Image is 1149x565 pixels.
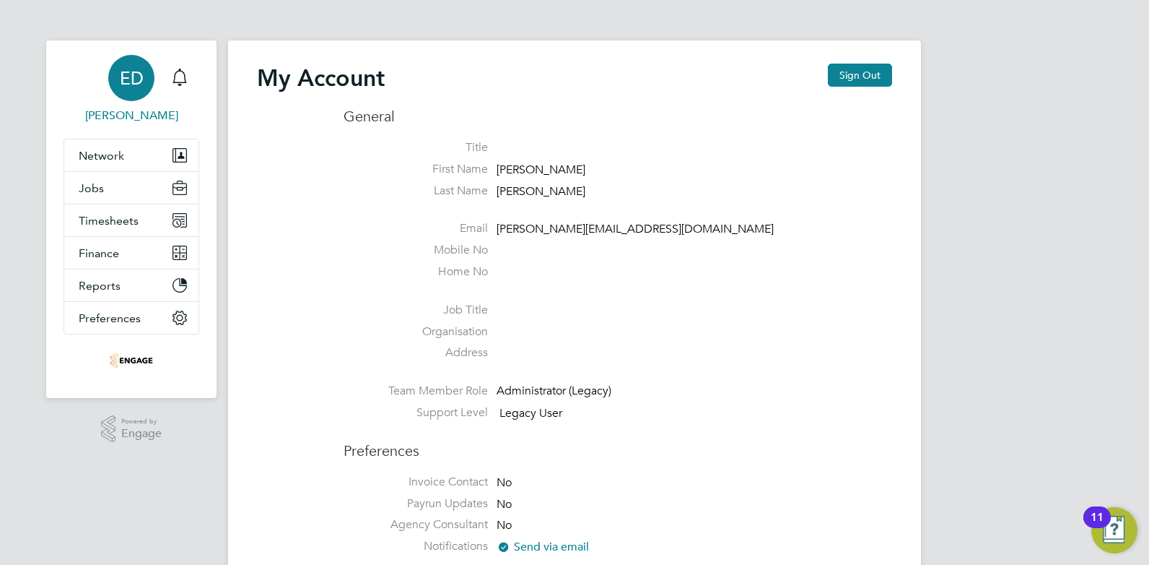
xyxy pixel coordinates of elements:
button: Sign Out [828,64,892,87]
label: Email [344,221,488,236]
div: 11 [1091,517,1104,536]
span: ED [120,69,144,87]
button: Open Resource Center, 11 new notifications [1091,507,1137,553]
span: Preferences [79,311,141,325]
label: Invoice Contact [344,475,488,490]
h3: Preferences [344,427,892,460]
span: [PERSON_NAME] [497,163,585,177]
span: [PERSON_NAME] [497,184,585,199]
label: Address [344,345,488,361]
button: Reports [64,269,198,301]
label: Title [344,140,488,155]
label: Last Name [344,184,488,199]
label: Team Member Role [344,384,488,399]
span: Jobs [79,181,104,195]
a: Go to home page [64,349,199,372]
span: Timesheets [79,214,139,228]
span: No [497,475,512,490]
button: Timesheets [64,204,198,236]
label: Agency Consultant [344,517,488,532]
span: Send via email [497,540,589,554]
span: Engage [121,428,162,440]
img: omniapeople-logo-retina.png [110,349,153,372]
label: Notifications [344,539,488,554]
a: Powered byEngage [101,415,162,443]
span: No [497,519,512,533]
label: Mobile No [344,243,488,258]
div: Administrator (Legacy) [497,384,634,399]
label: Organisation [344,324,488,340]
span: Reports [79,279,121,293]
span: Ellie Dean [64,107,199,124]
label: First Name [344,162,488,177]
span: No [497,497,512,512]
span: Finance [79,246,119,260]
h3: General [344,107,892,126]
label: Home No [344,264,488,280]
label: Support Level [344,405,488,420]
span: Legacy User [499,406,562,420]
a: ED[PERSON_NAME] [64,55,199,124]
span: Powered by [121,415,162,428]
button: Jobs [64,172,198,204]
span: [PERSON_NAME][EMAIL_ADDRESS][DOMAIN_NAME] [497,223,774,237]
label: Job Title [344,303,488,318]
span: Network [79,149,124,163]
button: Finance [64,237,198,269]
h2: My Account [257,64,385,92]
button: Preferences [64,302,198,334]
label: Payrun Updates [344,496,488,512]
nav: Main navigation [46,40,217,398]
button: Network [64,139,198,171]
